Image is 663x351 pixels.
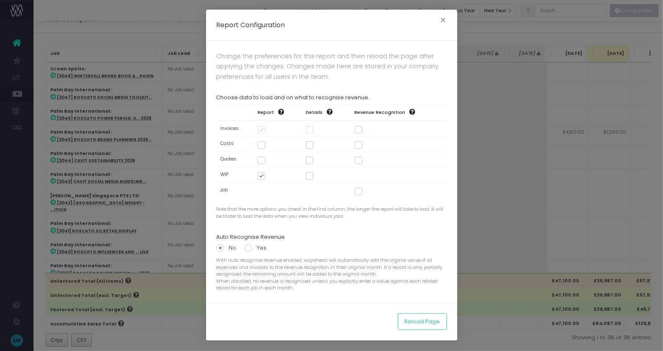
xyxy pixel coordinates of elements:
label: Yes [245,244,267,252]
td: Invoices [217,121,254,136]
label: Auto Recognise Revenue [217,233,285,241]
span: Note that the more options you check in the first column, the longer the report will take to load... [217,203,447,219]
th: Report [253,105,302,121]
label: Choose data to load and on what to recognise revenue. [217,93,370,102]
td: Costs [217,136,254,152]
th: Details [302,105,351,121]
label: No [217,244,237,252]
button: Close [435,15,452,28]
td: Quotes [217,152,254,167]
th: Revenue Recognition [351,105,447,121]
button: Reload Page [398,313,447,330]
td: Job [217,182,254,197]
td: WIP [217,167,254,183]
span: With auto recognise revenue enabled, wayahead will automatically add the original value of all ex... [217,254,447,292]
h5: Report Configuration [217,20,285,30]
p: Change the preferences for this report and then reload the page after applying the changes. Chang... [217,51,447,82]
